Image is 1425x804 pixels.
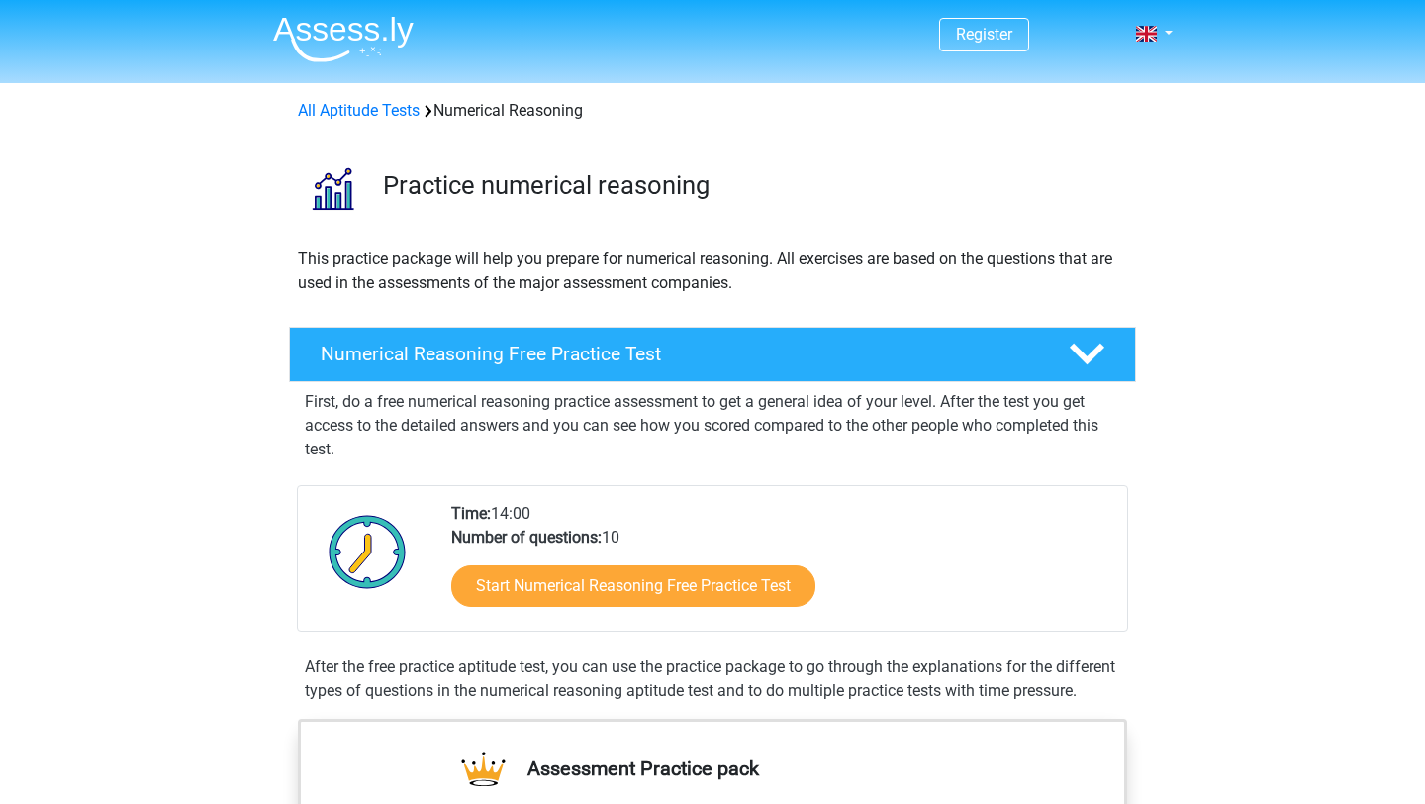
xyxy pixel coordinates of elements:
[290,99,1135,123] div: Numerical Reasoning
[297,655,1128,703] div: After the free practice aptitude test, you can use the practice package to go through the explana...
[318,502,418,601] img: Clock
[298,248,1127,295] p: This practice package will help you prepare for numerical reasoning. All exercises are based on t...
[290,147,374,231] img: numerical reasoning
[281,327,1144,382] a: Numerical Reasoning Free Practice Test
[956,25,1012,44] a: Register
[451,565,815,607] a: Start Numerical Reasoning Free Practice Test
[321,343,1037,365] h4: Numerical Reasoning Free Practice Test
[436,502,1126,631] div: 14:00 10
[451,504,491,523] b: Time:
[305,390,1120,461] p: First, do a free numerical reasoning practice assessment to get a general idea of your level. Aft...
[298,101,420,120] a: All Aptitude Tests
[273,16,414,62] img: Assessly
[383,170,1120,201] h3: Practice numerical reasoning
[451,528,602,547] b: Number of questions:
